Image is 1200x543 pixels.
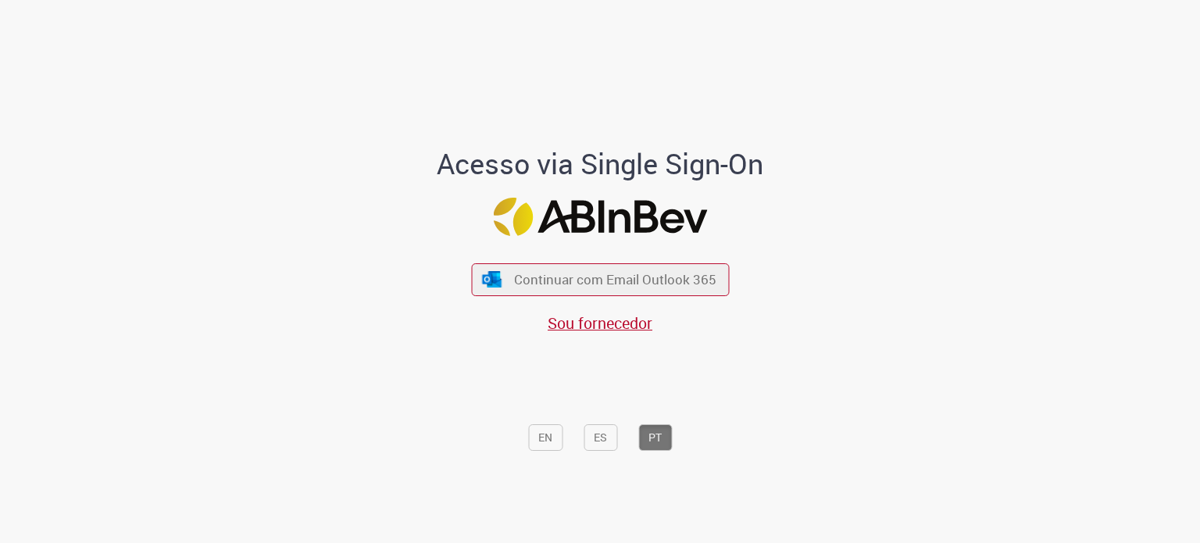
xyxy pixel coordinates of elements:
span: Continuar com Email Outlook 365 [514,270,716,288]
button: ES [584,424,617,451]
button: EN [528,424,562,451]
h1: Acesso via Single Sign-On [384,148,817,180]
button: ícone Azure/Microsoft 360 Continuar com Email Outlook 365 [471,263,729,295]
img: ícone Azure/Microsoft 360 [481,271,503,288]
button: PT [638,424,672,451]
img: Logo ABInBev [493,198,707,236]
a: Sou fornecedor [548,313,652,334]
